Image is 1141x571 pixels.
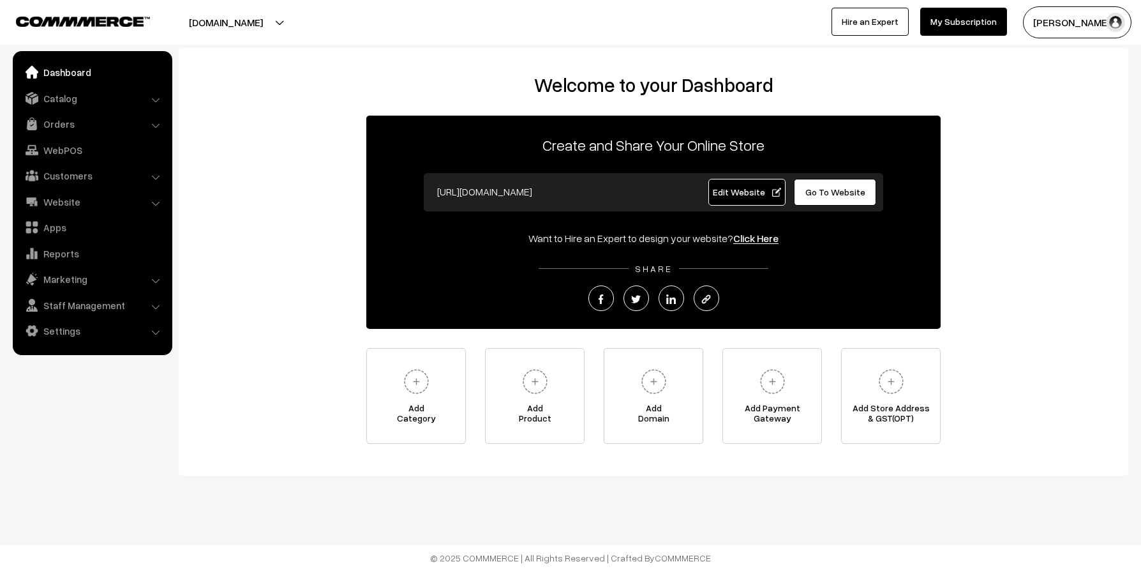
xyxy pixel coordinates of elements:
a: Dashboard [16,61,168,84]
a: Catalog [16,87,168,110]
span: Add Store Address & GST(OPT) [842,403,940,429]
a: COMMMERCE [655,552,711,563]
a: Orders [16,112,168,135]
a: AddProduct [485,348,585,444]
h2: Welcome to your Dashboard [191,73,1115,96]
img: COMMMERCE [16,17,150,26]
a: COMMMERCE [16,13,128,28]
img: plus.svg [399,364,434,399]
span: Add Payment Gateway [723,403,821,429]
img: plus.svg [755,364,790,399]
span: Add Category [367,403,465,429]
button: [PERSON_NAME]… [1023,6,1131,38]
a: Add PaymentGateway [722,348,822,444]
span: Add Domain [604,403,703,429]
a: Staff Management [16,294,168,317]
img: user [1106,13,1125,32]
a: Website [16,190,168,213]
a: My Subscription [920,8,1007,36]
div: Want to Hire an Expert to design your website? [366,231,941,246]
a: Customers [16,164,168,187]
a: Reports [16,242,168,265]
a: Add Store Address& GST(OPT) [841,348,941,444]
a: Hire an Expert [832,8,909,36]
span: SHARE [629,263,679,274]
a: Marketing [16,268,168,291]
span: Add Product [486,403,584,429]
a: Edit Website [708,179,786,206]
span: Edit Website [713,187,781,197]
p: Create and Share Your Online Store [366,133,941,156]
span: Go To Website [805,187,865,197]
a: Apps [16,216,168,239]
a: WebPOS [16,139,168,162]
a: AddCategory [366,348,466,444]
a: AddDomain [604,348,703,444]
a: Click Here [733,232,779,245]
img: plus.svg [874,364,909,399]
a: Go To Website [794,179,876,206]
img: plus.svg [636,364,671,399]
button: [DOMAIN_NAME] [144,6,308,38]
img: plus.svg [518,364,553,399]
a: Settings [16,319,168,342]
